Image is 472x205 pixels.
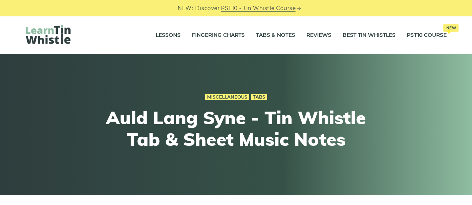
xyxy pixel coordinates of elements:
[256,26,295,45] a: Tabs & Notes
[192,26,245,45] a: Fingering Charts
[343,26,396,45] a: Best Tin Whistles
[251,94,267,100] a: Tabs
[443,24,459,32] span: New
[407,26,447,45] a: PST10 CourseNew
[156,26,181,45] a: Lessons
[205,94,249,100] a: Miscellaneous
[99,107,373,150] h1: Auld Lang Syne - Tin Whistle Tab & Sheet Music Notes
[306,26,331,45] a: Reviews
[26,25,71,44] img: LearnTinWhistle.com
